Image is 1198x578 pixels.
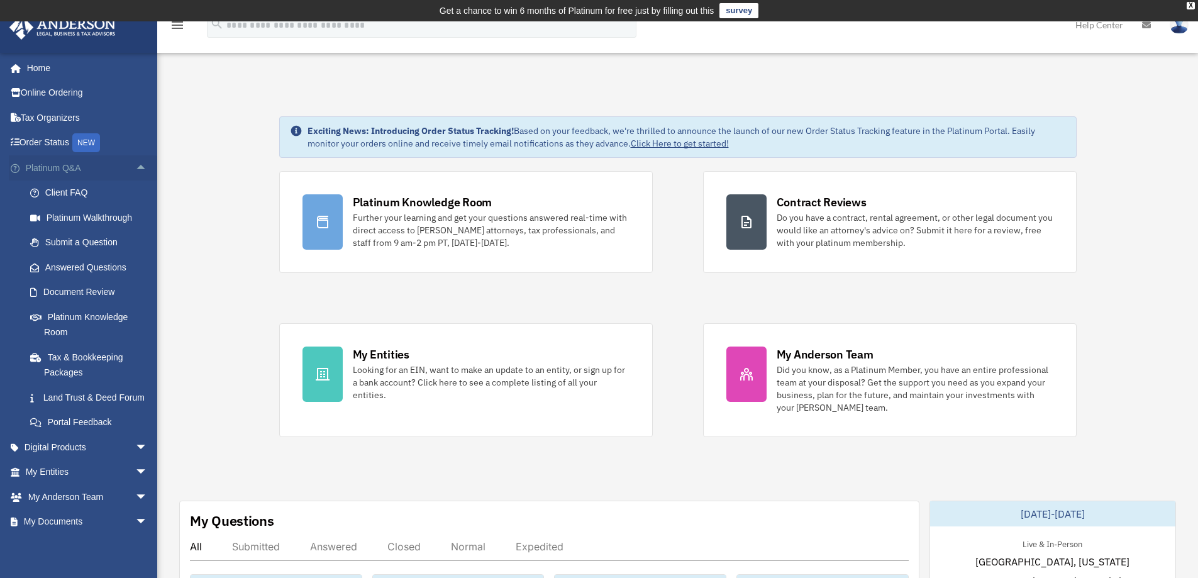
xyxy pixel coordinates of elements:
[18,280,167,305] a: Document Review
[135,484,160,510] span: arrow_drop_down
[9,55,160,81] a: Home
[9,460,167,485] a: My Entitiesarrow_drop_down
[516,540,563,553] div: Expedited
[135,509,160,535] span: arrow_drop_down
[18,230,167,255] a: Submit a Question
[232,540,280,553] div: Submitted
[18,255,167,280] a: Answered Questions
[353,347,409,362] div: My Entities
[9,130,167,156] a: Order StatusNEW
[18,410,167,435] a: Portal Feedback
[310,540,357,553] div: Answered
[719,3,758,18] a: survey
[451,540,485,553] div: Normal
[135,534,160,560] span: arrow_drop_down
[703,171,1077,273] a: Contract Reviews Do you have a contract, rental agreement, or other legal document you would like...
[135,155,160,181] span: arrow_drop_up
[353,211,630,249] div: Further your learning and get your questions answered real-time with direct access to [PERSON_NAM...
[9,435,167,460] a: Digital Productsarrow_drop_down
[9,81,167,106] a: Online Ordering
[135,460,160,486] span: arrow_drop_down
[308,125,1066,150] div: Based on your feedback, we're thrilled to announce the launch of our new Order Status Tracking fe...
[170,18,185,33] i: menu
[631,138,729,149] a: Click Here to get started!
[308,125,514,136] strong: Exciting News: Introducing Order Status Tracking!
[9,534,167,559] a: Online Learningarrow_drop_down
[9,105,167,130] a: Tax Organizers
[135,435,160,460] span: arrow_drop_down
[353,194,492,210] div: Platinum Knowledge Room
[387,540,421,553] div: Closed
[279,323,653,437] a: My Entities Looking for an EIN, want to make an update to an entity, or sign up for a bank accoun...
[279,171,653,273] a: Platinum Knowledge Room Further your learning and get your questions answered real-time with dire...
[1012,536,1092,550] div: Live & In-Person
[210,17,224,31] i: search
[353,364,630,401] div: Looking for an EIN, want to make an update to an entity, or sign up for a bank account? Click her...
[1187,2,1195,9] div: close
[190,540,202,553] div: All
[777,364,1053,414] div: Did you know, as a Platinum Member, you have an entire professional team at your disposal? Get th...
[9,484,167,509] a: My Anderson Teamarrow_drop_down
[777,211,1053,249] div: Do you have a contract, rental agreement, or other legal document you would like an attorney's ad...
[440,3,714,18] div: Get a chance to win 6 months of Platinum for free just by filling out this
[72,133,100,152] div: NEW
[777,194,867,210] div: Contract Reviews
[18,345,167,385] a: Tax & Bookkeeping Packages
[975,554,1129,569] span: [GEOGRAPHIC_DATA], [US_STATE]
[703,323,1077,437] a: My Anderson Team Did you know, as a Platinum Member, you have an entire professional team at your...
[930,501,1175,526] div: [DATE]-[DATE]
[18,181,167,206] a: Client FAQ
[18,205,167,230] a: Platinum Walkthrough
[18,385,167,410] a: Land Trust & Deed Forum
[190,511,274,530] div: My Questions
[6,15,119,40] img: Anderson Advisors Platinum Portal
[170,22,185,33] a: menu
[1170,16,1189,34] img: User Pic
[9,155,167,181] a: Platinum Q&Aarrow_drop_up
[18,304,167,345] a: Platinum Knowledge Room
[9,509,167,535] a: My Documentsarrow_drop_down
[777,347,874,362] div: My Anderson Team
